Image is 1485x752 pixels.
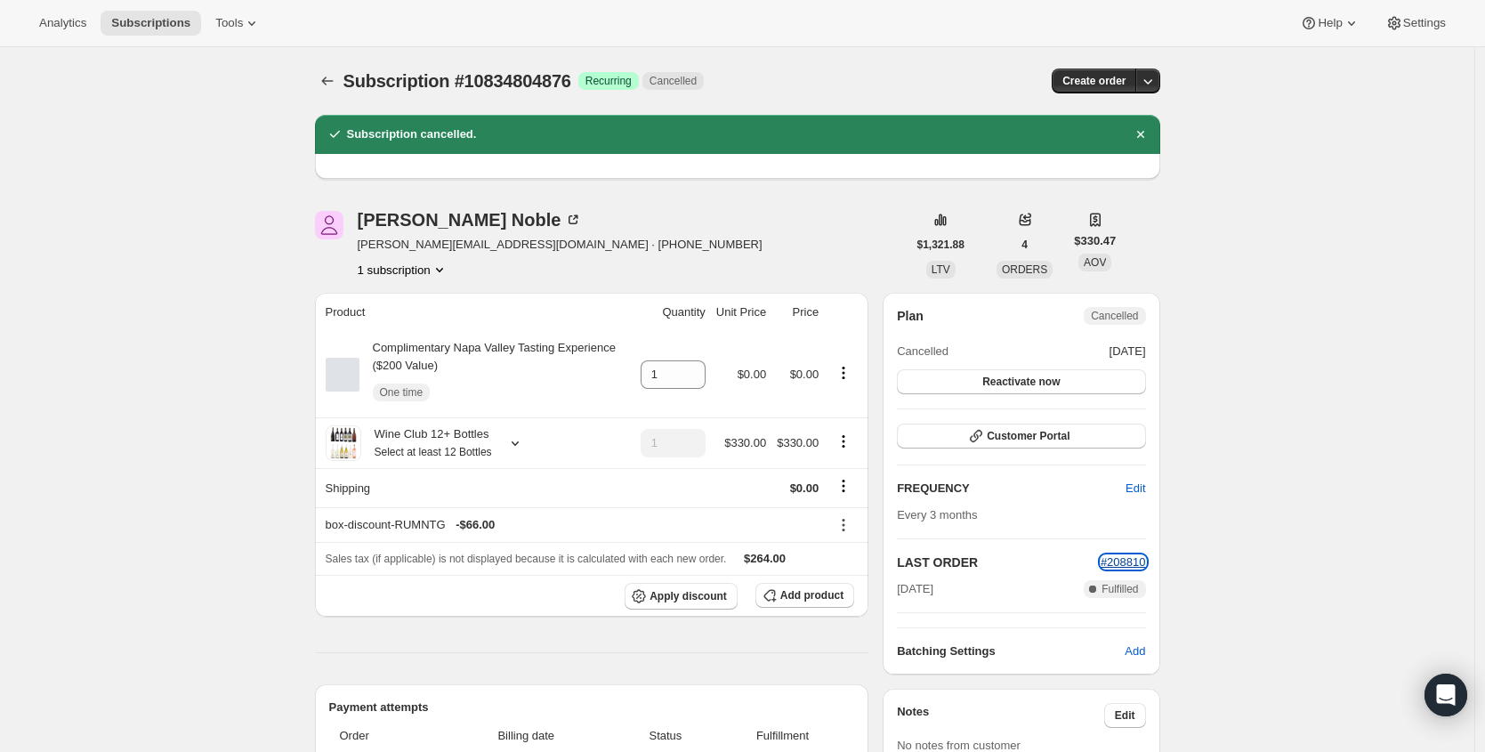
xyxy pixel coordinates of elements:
h3: Notes [897,703,1104,728]
span: Status [620,727,711,745]
span: One time [380,385,424,400]
span: No notes from customer [897,739,1021,752]
th: Price [771,293,824,332]
button: Subscriptions [101,11,201,36]
button: Edit [1104,703,1146,728]
th: Unit Price [711,293,771,332]
button: Customer Portal [897,424,1145,449]
th: Product [315,293,635,332]
span: [DATE] [897,580,933,598]
span: Cancelled [650,74,697,88]
span: AOV [1084,256,1106,269]
div: Complimentary Napa Valley Tasting Experience ($200 Value) [359,339,630,410]
span: [DATE] [1110,343,1146,360]
span: Reactivate now [982,375,1060,389]
span: Edit [1126,480,1145,497]
span: Analytics [39,16,86,30]
span: Every 3 months [897,508,977,522]
span: Add [1125,643,1145,660]
h2: Plan [897,307,924,325]
span: $0.00 [790,368,819,381]
div: Open Intercom Messenger [1424,674,1467,716]
span: Cancelled [1091,309,1138,323]
span: Add product [780,588,843,602]
h2: LAST ORDER [897,554,1101,571]
span: Fulfilled [1102,582,1138,596]
span: $330.00 [777,436,819,449]
span: Edit [1115,708,1135,723]
span: Subscriptions [111,16,190,30]
button: Help [1289,11,1370,36]
span: - $66.00 [456,516,495,534]
button: Product actions [829,432,858,451]
h2: FREQUENCY [897,480,1126,497]
span: Billing date [443,727,610,745]
button: #208810 [1101,554,1146,571]
span: Create order [1062,74,1126,88]
button: $1,321.88 [907,232,975,257]
div: box-discount-RUMNTG [326,516,819,534]
button: Analytics [28,11,97,36]
button: Edit [1115,474,1156,503]
button: Reactivate now [897,369,1145,394]
span: Tools [215,16,243,30]
span: ORDERS [1002,263,1047,276]
span: [PERSON_NAME][EMAIL_ADDRESS][DOMAIN_NAME] · [PHONE_NUMBER] [358,236,763,254]
button: Apply discount [625,583,738,610]
th: Shipping [315,468,635,507]
button: Product actions [358,261,448,279]
button: Shipping actions [829,476,858,496]
span: Apply discount [650,589,727,603]
span: $330.00 [724,436,766,449]
button: Tools [205,11,271,36]
h6: Batching Settings [897,643,1125,660]
button: Settings [1375,11,1457,36]
span: $264.00 [744,552,786,565]
button: Dismiss notification [1128,122,1153,147]
button: Add product [755,583,854,608]
small: Select at least 12 Bottles [375,446,492,458]
span: Customer Portal [987,429,1069,443]
button: Product actions [829,363,858,383]
a: #208810 [1101,555,1146,569]
span: 4 [1021,238,1028,252]
span: $1,321.88 [917,238,964,252]
span: Cancelled [897,343,948,360]
span: Recurring [585,74,632,88]
button: Create order [1052,69,1136,93]
span: $0.00 [790,481,819,495]
span: Paresa Noble [315,211,343,239]
button: Subscriptions [315,69,340,93]
span: Settings [1403,16,1446,30]
span: Subscription #10834804876 [343,71,571,91]
span: Fulfillment [722,727,843,745]
span: Sales tax (if applicable) is not displayed because it is calculated with each new order. [326,553,727,565]
div: [PERSON_NAME] Noble [358,211,583,229]
h2: Subscription cancelled. [347,125,477,143]
button: Add [1114,637,1156,666]
div: Wine Club 12+ Bottles [361,425,492,461]
h2: Payment attempts [329,699,855,716]
span: $330.47 [1074,232,1116,250]
th: Quantity [635,293,711,332]
button: 4 [1011,232,1038,257]
span: $0.00 [738,368,767,381]
span: LTV [932,263,950,276]
span: Help [1318,16,1342,30]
